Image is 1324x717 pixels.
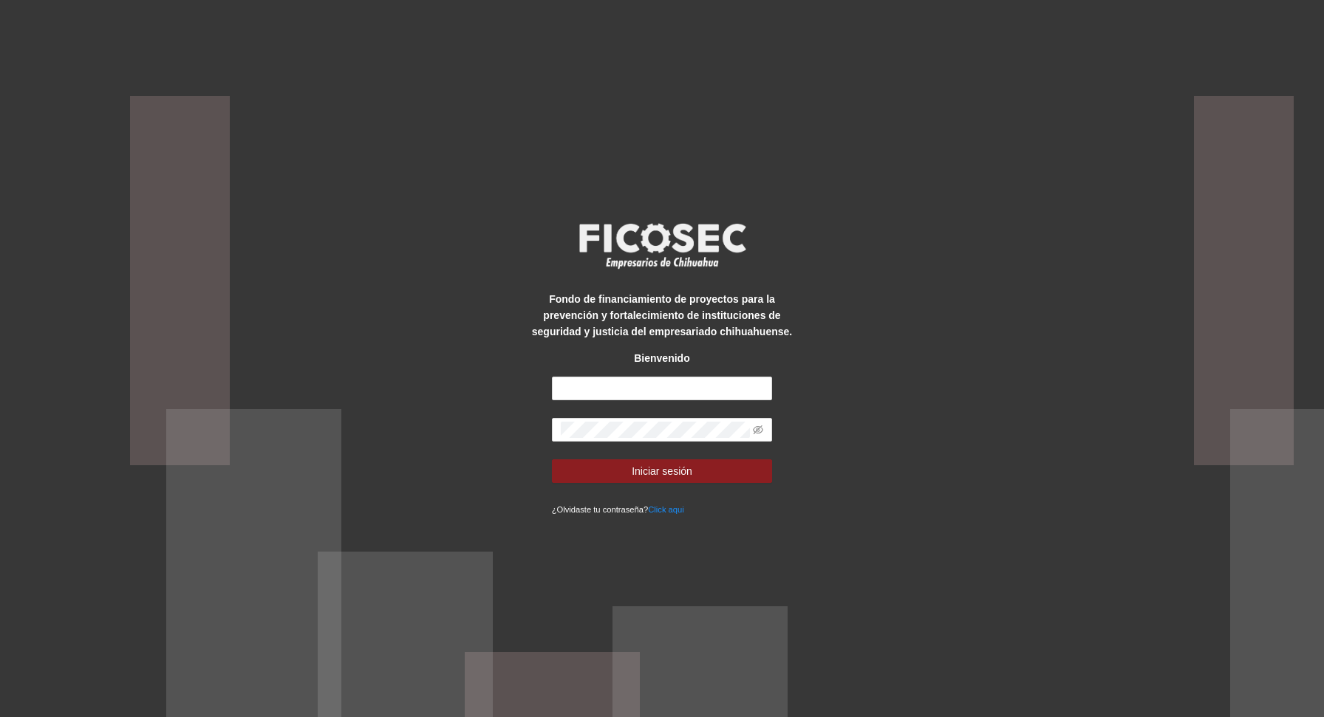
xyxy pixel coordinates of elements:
span: Iniciar sesión [632,463,692,479]
img: logo [570,219,754,273]
button: Iniciar sesión [552,459,773,483]
small: ¿Olvidaste tu contraseña? [552,505,684,514]
strong: Fondo de financiamiento de proyectos para la prevención y fortalecimiento de instituciones de seg... [532,293,792,337]
strong: Bienvenido [634,352,689,364]
span: eye-invisible [753,425,763,435]
a: Click aqui [648,505,684,514]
